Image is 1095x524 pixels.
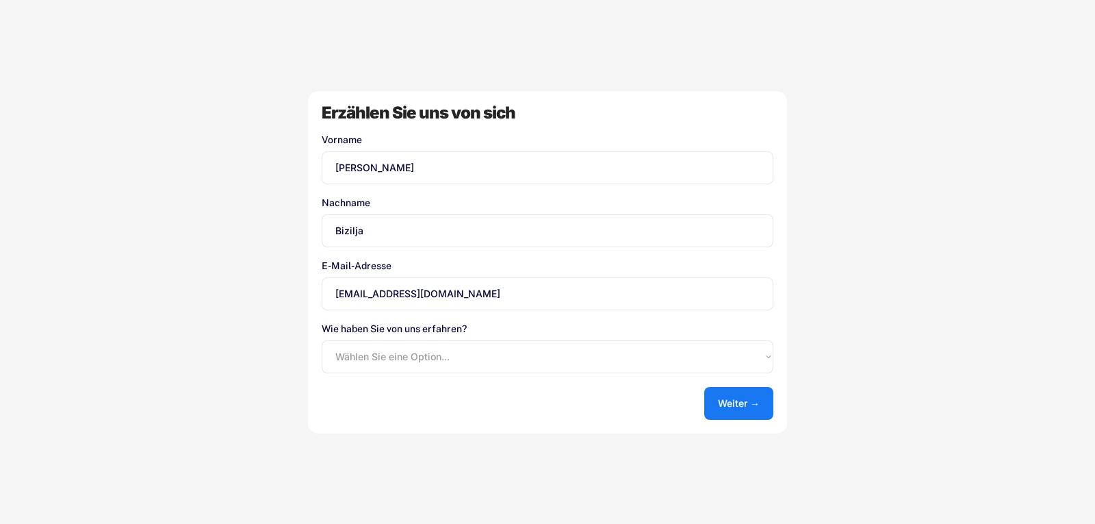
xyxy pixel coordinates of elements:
[322,134,362,145] font: Vorname
[322,277,773,310] input: Ihre E-Mail-Adresse
[322,323,467,334] font: Wie haben Sie von uns erfahren?
[718,397,760,409] font: Weiter →
[704,387,773,420] button: Weiter →
[322,103,515,123] font: Erzählen Sie uns von sich
[322,197,370,208] font: Nachname
[322,260,391,271] font: E-Mail-Adresse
